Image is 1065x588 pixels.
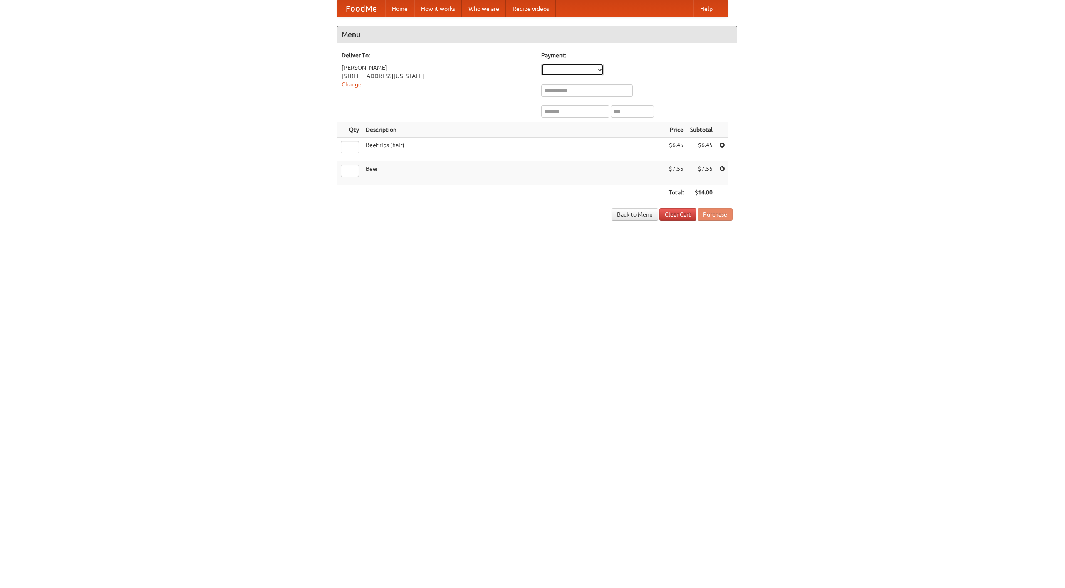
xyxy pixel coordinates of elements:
[665,122,687,138] th: Price
[687,138,716,161] td: $6.45
[687,185,716,200] th: $14.00
[362,161,665,185] td: Beer
[665,185,687,200] th: Total:
[665,138,687,161] td: $6.45
[342,64,533,72] div: [PERSON_NAME]
[698,208,733,221] button: Purchase
[612,208,658,221] a: Back to Menu
[385,0,414,17] a: Home
[337,122,362,138] th: Qty
[462,0,506,17] a: Who we are
[342,81,362,88] a: Change
[342,72,533,80] div: [STREET_ADDRESS][US_STATE]
[687,161,716,185] td: $7.55
[541,51,733,59] h5: Payment:
[506,0,556,17] a: Recipe videos
[414,0,462,17] a: How it works
[362,138,665,161] td: Beef ribs (half)
[342,51,533,59] h5: Deliver To:
[337,0,385,17] a: FoodMe
[665,161,687,185] td: $7.55
[659,208,696,221] a: Clear Cart
[337,26,737,43] h4: Menu
[687,122,716,138] th: Subtotal
[362,122,665,138] th: Description
[693,0,719,17] a: Help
